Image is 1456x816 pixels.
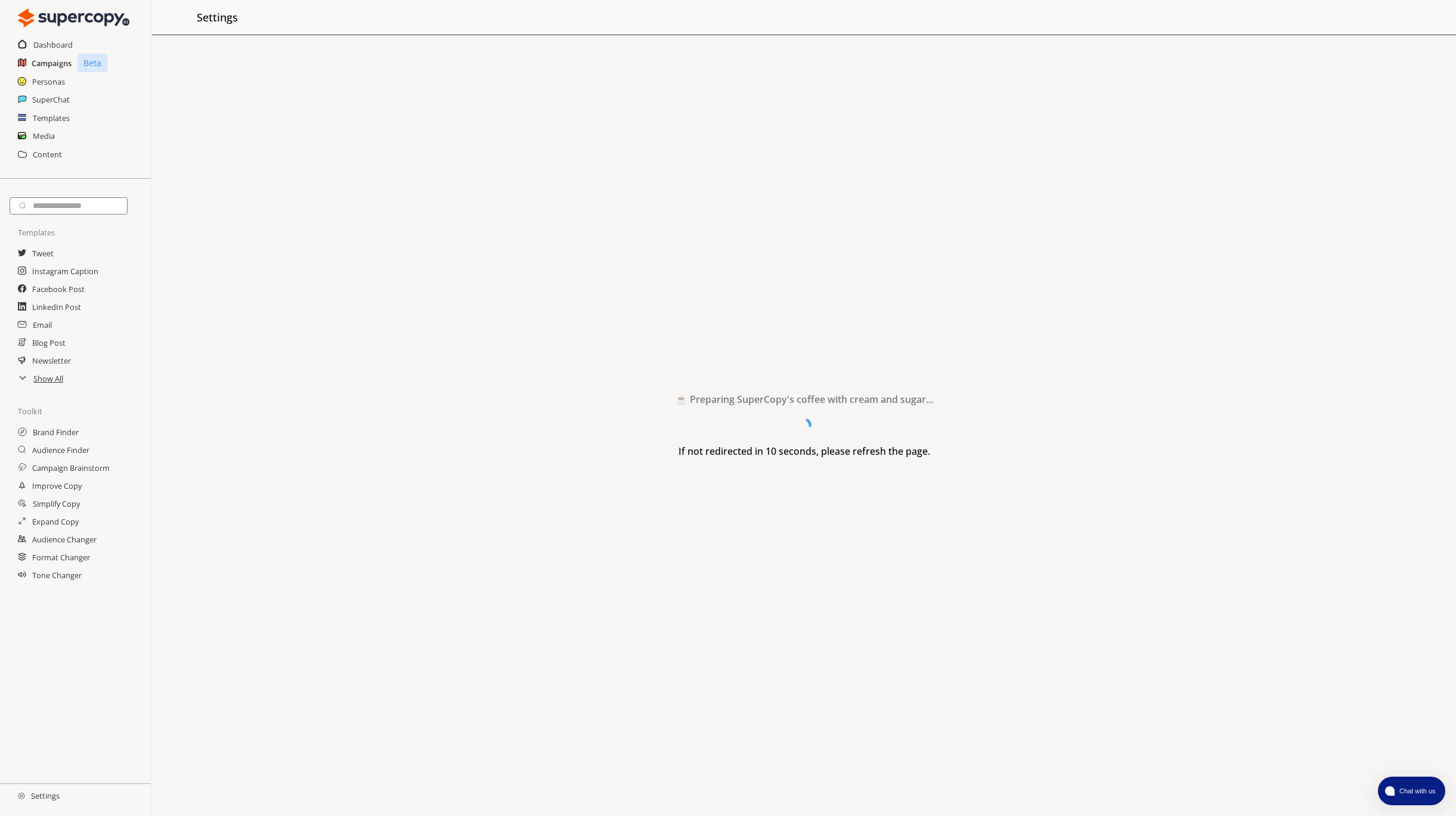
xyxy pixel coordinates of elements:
[33,109,70,127] a: Templates
[32,298,81,316] a: LinkedIn Post
[1395,786,1438,796] span: Chat with us
[32,352,71,370] a: Newsletter
[197,6,238,29] h2: Settings
[32,91,70,108] a: SuperChat
[18,792,25,799] img: Close
[32,334,66,352] a: Blog Post
[32,477,82,495] a: Improve Copy
[679,442,930,460] h3: If not redirected in 10 seconds, please refresh the page.
[32,548,90,566] a: Format Changer
[78,54,107,72] p: Beta
[32,73,65,91] a: Personas
[32,441,89,459] a: Audience Finder
[18,6,129,30] img: Close
[33,316,52,334] a: Email
[32,262,98,280] a: Instagram Caption
[33,423,79,441] a: Brand Finder
[32,244,54,262] a: Tweet
[32,566,82,584] a: Tone Changer
[32,530,97,548] a: Audience Changer
[1378,777,1445,805] button: atlas-launcher
[32,513,79,530] a: Expand Copy
[676,390,933,408] h2: ☕ Preparing SuperCopy's coffee with cream and sugar...
[33,370,63,387] a: Show All
[32,280,85,298] a: Facebook Post
[32,54,72,72] a: Campaigns
[33,36,73,54] a: Dashboard
[33,145,62,163] a: Content
[32,459,110,477] a: Campaign Brainstorm
[33,127,55,145] a: Media
[33,495,80,513] a: Simplify Copy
